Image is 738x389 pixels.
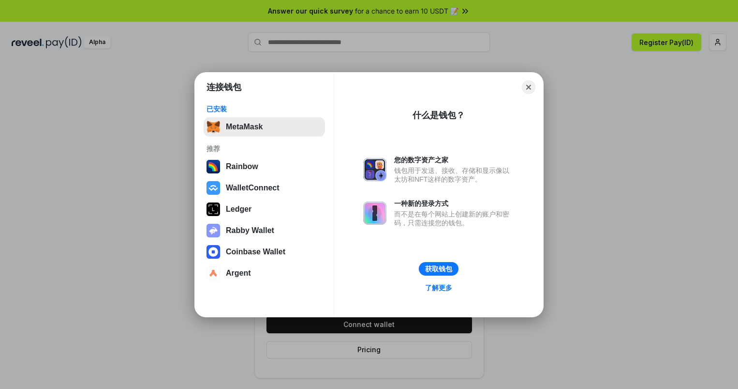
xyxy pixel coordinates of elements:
img: svg+xml,%3Csvg%20xmlns%3D%22http%3A%2F%2Fwww.w3.org%2F2000%2Fsvg%22%20fill%3D%22none%22%20viewBox... [207,224,220,237]
img: svg+xml,%3Csvg%20xmlns%3D%22http%3A%2F%2Fwww.w3.org%2F2000%2Fsvg%22%20width%3D%2228%22%20height%3... [207,202,220,216]
button: Coinbase Wallet [204,242,325,262]
button: Close [522,80,535,94]
div: 推荐 [207,144,322,153]
div: 什么是钱包？ [413,109,465,121]
div: WalletConnect [226,184,280,192]
div: 您的数字资产之家 [394,156,514,164]
img: svg+xml,%3Csvg%20width%3D%2228%22%20height%3D%2228%22%20viewBox%3D%220%200%2028%2028%22%20fill%3D... [207,181,220,195]
button: Rainbow [204,157,325,176]
img: svg+xml,%3Csvg%20xmlns%3D%22http%3A%2F%2Fwww.w3.org%2F2000%2Fsvg%22%20fill%3D%22none%22%20viewBox... [363,202,386,225]
div: 获取钱包 [425,265,452,273]
div: Coinbase Wallet [226,248,285,256]
a: 了解更多 [419,281,458,294]
div: Rabby Wallet [226,226,274,235]
button: Argent [204,264,325,283]
div: 了解更多 [425,283,452,292]
div: Rainbow [226,162,258,171]
img: svg+xml,%3Csvg%20width%3D%2228%22%20height%3D%2228%22%20viewBox%3D%220%200%2028%2028%22%20fill%3D... [207,266,220,280]
div: 一种新的登录方式 [394,199,514,208]
img: svg+xml,%3Csvg%20xmlns%3D%22http%3A%2F%2Fwww.w3.org%2F2000%2Fsvg%22%20fill%3D%22none%22%20viewBox... [363,158,386,181]
div: MetaMask [226,123,263,131]
button: Ledger [204,200,325,219]
img: svg+xml,%3Csvg%20width%3D%2228%22%20height%3D%2228%22%20viewBox%3D%220%200%2028%2028%22%20fill%3D... [207,245,220,259]
img: svg+xml,%3Csvg%20fill%3D%22none%22%20height%3D%2233%22%20viewBox%3D%220%200%2035%2033%22%20width%... [207,120,220,134]
div: Ledger [226,205,251,214]
h1: 连接钱包 [207,81,241,93]
img: svg+xml,%3Csvg%20width%3D%22120%22%20height%3D%22120%22%20viewBox%3D%220%200%20120%20120%22%20fil... [207,160,220,173]
div: 已安装 [207,105,322,113]
button: MetaMask [204,117,325,137]
button: 获取钱包 [419,262,458,276]
button: WalletConnect [204,178,325,198]
div: 钱包用于发送、接收、存储和显示像以太坊和NFT这样的数字资产。 [394,166,514,184]
div: Argent [226,269,251,278]
div: 而不是在每个网站上创建新的账户和密码，只需连接您的钱包。 [394,210,514,227]
button: Rabby Wallet [204,221,325,240]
